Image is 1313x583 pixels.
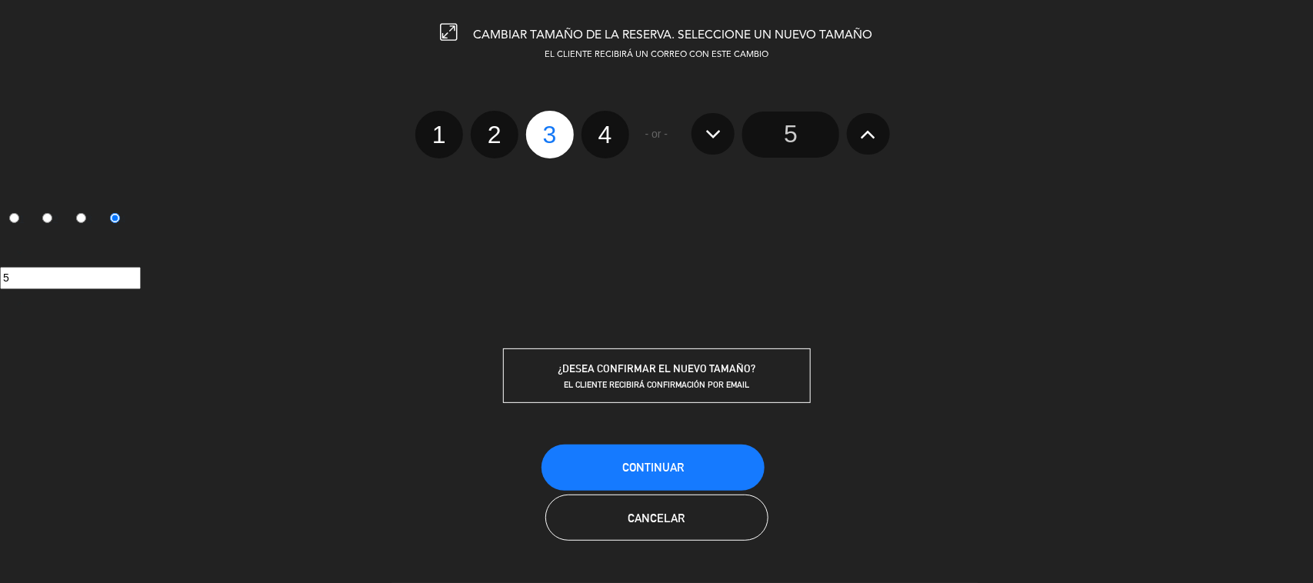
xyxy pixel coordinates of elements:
[558,362,755,375] span: ¿DESEA CONFIRMAR EL NUEVO TAMAÑO?
[9,213,19,223] input: 1
[68,207,102,233] label: 3
[545,495,768,541] button: Cancelar
[628,511,685,525] span: Cancelar
[42,213,52,223] input: 2
[474,29,873,42] span: CAMBIAR TAMAÑO DE LA RESERVA. SELECCIONE UN NUEVO TAMAÑO
[101,207,135,233] label: 4
[76,213,86,223] input: 3
[110,213,120,223] input: 4
[645,125,668,143] span: - or -
[526,111,574,158] label: 3
[545,51,768,59] span: EL CLIENTE RECIBIRÁ UN CORREO CON ESTE CAMBIO
[582,111,629,158] label: 4
[471,111,518,158] label: 2
[622,461,684,474] span: Continuar
[564,379,749,390] span: EL CLIENTE RECIBIRÁ CONFIRMACIÓN POR EMAIL
[415,111,463,158] label: 1
[34,207,68,233] label: 2
[542,445,765,491] button: Continuar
